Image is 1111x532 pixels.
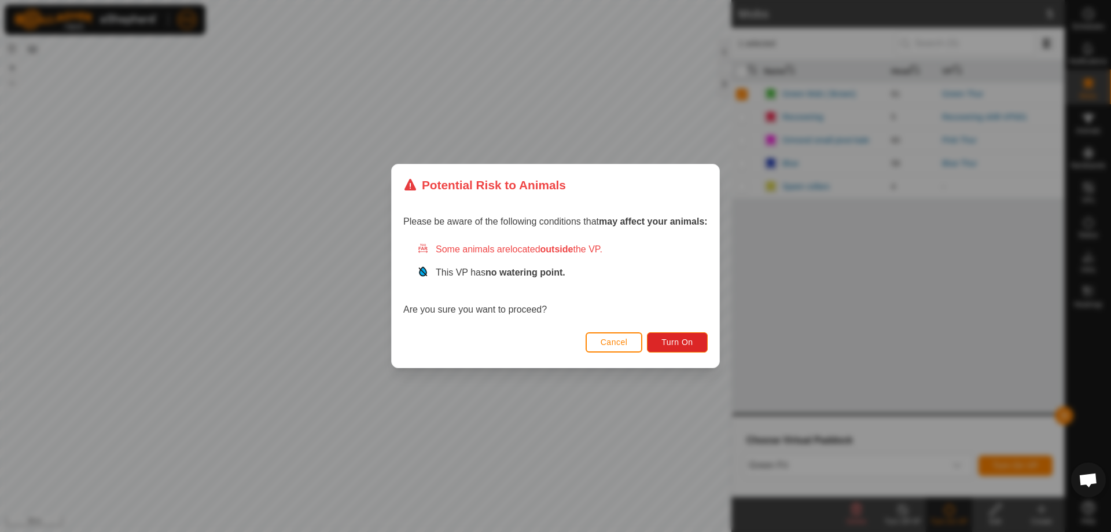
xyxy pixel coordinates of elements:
[485,267,565,277] strong: no watering point.
[403,217,708,226] span: Please be aware of the following conditions that
[540,244,573,254] strong: outside
[417,243,708,256] div: Some animals are
[403,176,566,194] div: Potential Risk to Animals
[601,337,628,347] span: Cancel
[586,332,643,353] button: Cancel
[648,332,708,353] button: Turn On
[403,243,708,317] div: Are you sure you want to proceed?
[599,217,708,226] strong: may affect your animals:
[662,337,693,347] span: Turn On
[1071,463,1106,497] div: Open chat
[510,244,602,254] span: located the VP.
[436,267,565,277] span: This VP has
